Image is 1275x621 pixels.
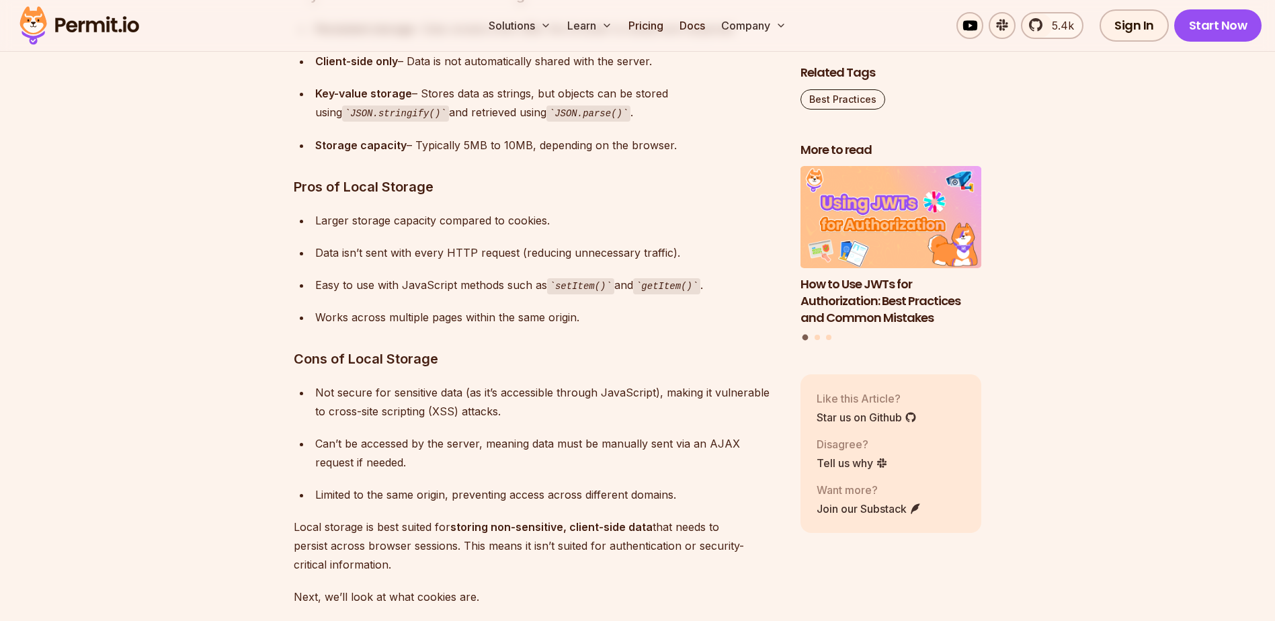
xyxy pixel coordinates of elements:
strong: Storage capacity [315,138,407,152]
div: – Stores data as strings, but objects can be stored using and retrieved using . [315,84,779,122]
a: Join our Substack [817,501,921,517]
button: Go to slide 3 [826,335,831,340]
strong: storing non-sensitive, client-side data [450,520,653,534]
div: Can’t be accessed by the server, meaning data must be manually sent via an AJAX request if needed. [315,434,779,472]
a: 5.4k [1021,12,1083,39]
div: Limited to the same origin, preventing access across different domains. [315,485,779,504]
h2: Related Tags [800,65,982,81]
img: Permit logo [13,3,145,48]
strong: Key-value storage [315,87,412,100]
div: Works across multiple pages within the same origin. [315,308,779,327]
a: Star us on Github [817,409,917,425]
div: Larger storage capacity compared to cookies. [315,211,779,230]
button: Learn [562,12,618,39]
p: Want more? [817,482,921,498]
p: Disagree? [817,436,888,452]
a: Sign In [1100,9,1169,42]
div: Not secure for sensitive data (as it’s accessible through JavaScript), making it vulnerable to cr... [315,383,779,421]
li: 1 of 3 [800,167,982,327]
h2: More to read [800,142,982,159]
strong: Client-side only [315,54,398,68]
a: Best Practices [800,89,885,110]
button: Go to slide 2 [815,335,820,340]
a: How to Use JWTs for Authorization: Best Practices and Common MistakesHow to Use JWTs for Authoriz... [800,167,982,327]
a: Docs [674,12,710,39]
button: Solutions [483,12,557,39]
code: JSON.stringify() [342,106,449,122]
span: 5.4k [1044,17,1074,34]
div: Data isn’t sent with every HTTP request (reducing unnecessary traffic). [315,243,779,262]
h3: Pros of Local Storage [294,176,779,198]
p: Local storage is best suited for that needs to persist across browser sessions. This means it isn... [294,517,779,574]
div: Easy to use with JavaScript methods such as and . [315,276,779,295]
p: Next, we’ll look at what cookies are. [294,587,779,606]
code: setItem() [547,278,614,294]
code: getItem() [633,278,700,294]
a: Start Now [1174,9,1262,42]
a: Tell us why [817,455,888,471]
div: Posts [800,167,982,343]
code: JSON.parse() [546,106,631,122]
button: Company [716,12,792,39]
div: – Data is not automatically shared with the server. [315,52,779,71]
a: Pricing [623,12,669,39]
h3: How to Use JWTs for Authorization: Best Practices and Common Mistakes [800,276,982,326]
p: Like this Article? [817,390,917,407]
img: How to Use JWTs for Authorization: Best Practices and Common Mistakes [800,167,982,269]
div: – Typically 5MB to 10MB, depending on the browser. [315,136,779,155]
h3: Cons of Local Storage [294,348,779,370]
button: Go to slide 1 [803,335,809,341]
